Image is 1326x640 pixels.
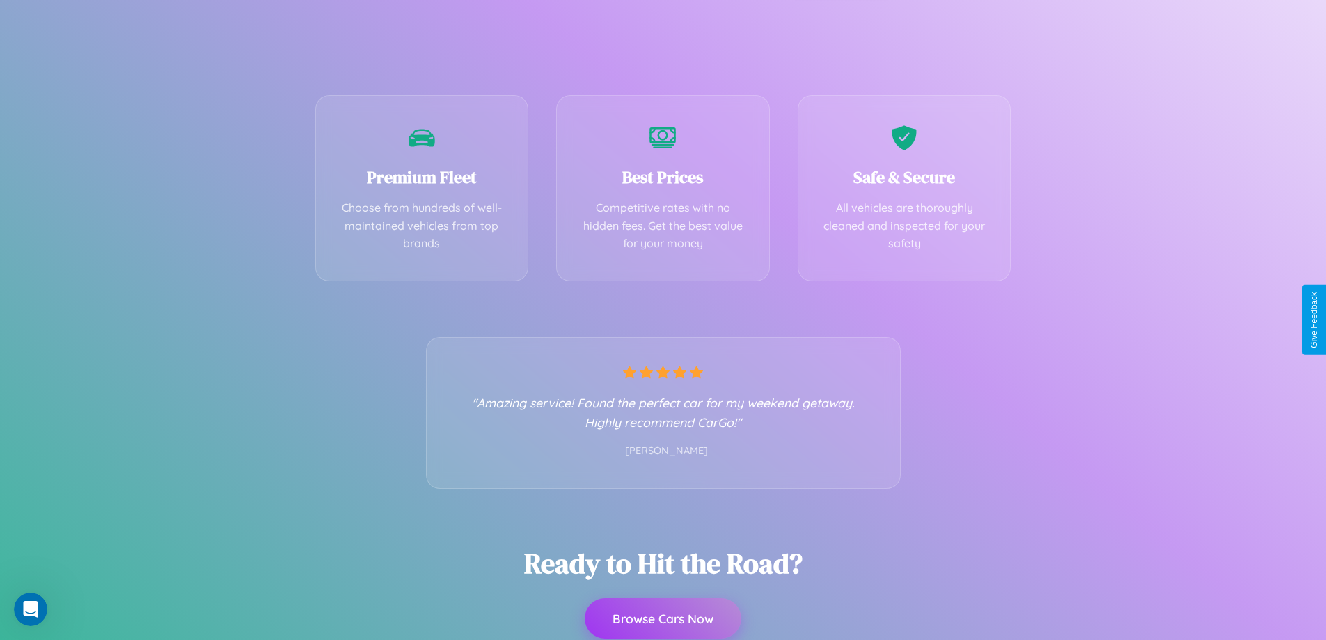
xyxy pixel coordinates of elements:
[819,166,990,189] h3: Safe & Secure
[337,199,507,253] p: Choose from hundreds of well-maintained vehicles from top brands
[1309,292,1319,348] div: Give Feedback
[578,199,748,253] p: Competitive rates with no hidden fees. Get the best value for your money
[819,199,990,253] p: All vehicles are thoroughly cleaned and inspected for your safety
[455,442,872,460] p: - [PERSON_NAME]
[337,166,507,189] h3: Premium Fleet
[585,598,741,639] button: Browse Cars Now
[455,393,872,432] p: "Amazing service! Found the perfect car for my weekend getaway. Highly recommend CarGo!"
[524,545,803,582] h2: Ready to Hit the Road?
[578,166,748,189] h3: Best Prices
[14,593,47,626] iframe: Intercom live chat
